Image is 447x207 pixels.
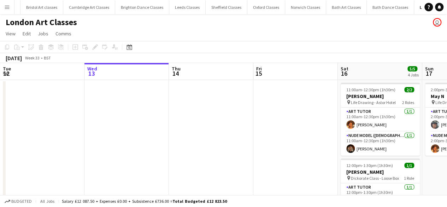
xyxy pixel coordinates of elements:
a: Jobs [35,29,51,38]
a: View [3,29,18,38]
span: View [6,30,16,37]
span: Edit [23,30,31,37]
span: Fri [256,65,262,72]
h1: London Art Classes [6,17,77,28]
span: Jobs [38,30,48,37]
app-card-role: Nude Model ([DEMOGRAPHIC_DATA])1/111:00am-12:30pm (1h30m)[PERSON_NAME] [341,132,420,156]
span: Tue [3,65,11,72]
a: Edit [20,29,34,38]
button: Brighton Dance Classes [115,0,169,14]
span: Total Budgeted £12 823.50 [172,199,227,204]
app-user-avatar: VOSH Limited [433,18,441,27]
button: Norwich Classes [285,0,326,14]
div: BST [44,55,51,61]
div: 4 Jobs [408,72,419,77]
span: Thu [172,65,181,72]
button: Cambridge Art Classes [63,0,115,14]
span: 12 [2,69,11,77]
span: 11:00am-12:30pm (1h30m) [346,87,395,92]
span: 5/5 [407,66,417,71]
button: Bristol Art classes [20,0,63,14]
span: 17 [424,69,434,77]
span: Dickorate Class - Loose Box [351,176,399,181]
div: Salary £12 087.50 + Expenses £0.00 + Subsistence £736.00 = [62,199,227,204]
h3: [PERSON_NAME] [341,169,420,175]
button: Bath Art Classes [326,0,367,14]
button: Leeds Classes [169,0,206,14]
span: Sun [425,65,434,72]
span: 14 [171,69,181,77]
div: [DATE] [6,54,22,62]
span: 13 [86,69,97,77]
button: Budgeted [4,197,33,205]
h3: [PERSON_NAME] [341,93,420,99]
button: Sheffield Classes [206,0,247,14]
button: Oxford Classes [247,0,285,14]
span: Sat [341,65,348,72]
a: Comms [53,29,74,38]
span: 1 Role [404,176,414,181]
span: 2/2 [404,87,414,92]
span: 15 [255,69,262,77]
span: Life Drawing - Astor Hotel [351,100,396,105]
span: Budgeted [11,199,32,204]
span: 2 Roles [402,100,414,105]
app-job-card: 11:00am-12:30pm (1h30m)2/2[PERSON_NAME] Life Drawing - Astor Hotel2 RolesArt Tutor1/111:00am-12:3... [341,83,420,156]
app-card-role: Art Tutor1/111:00am-12:30pm (1h30m)[PERSON_NAME] [341,108,420,132]
span: Wed [87,65,97,72]
span: Comms [55,30,71,37]
button: Bath Dance Classes [367,0,414,14]
span: All jobs [39,199,56,204]
span: Week 33 [23,55,41,61]
span: 12:00pm-1:30pm (1h30m) [346,163,393,168]
span: 16 [340,69,348,77]
span: 1/1 [404,163,414,168]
